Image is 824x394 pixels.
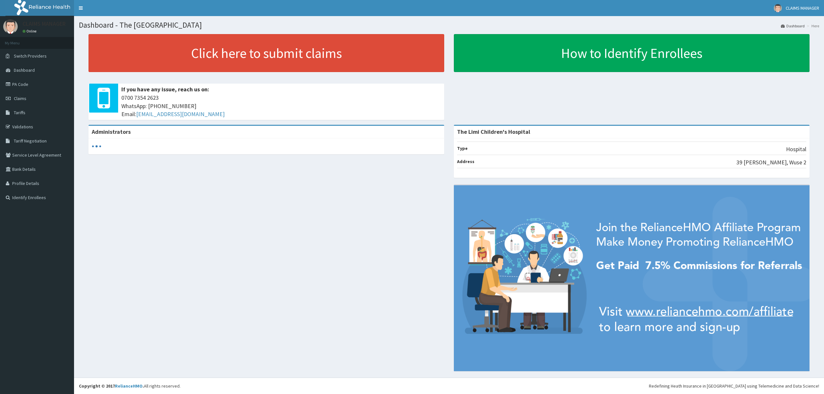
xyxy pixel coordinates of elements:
img: User Image [774,4,782,12]
a: How to Identify Enrollees [454,34,810,72]
b: Administrators [92,128,131,135]
li: Here [805,23,819,29]
span: CLAIMS MANAGER [786,5,819,11]
h1: Dashboard - The [GEOGRAPHIC_DATA] [79,21,819,29]
a: Online [23,29,38,33]
span: Switch Providers [14,53,47,59]
span: 0700 7354 2623 WhatsApp: [PHONE_NUMBER] Email: [121,94,441,118]
a: [EMAIL_ADDRESS][DOMAIN_NAME] [136,110,225,118]
div: Redefining Heath Insurance in [GEOGRAPHIC_DATA] using Telemedicine and Data Science! [649,383,819,389]
img: provider-team-banner.png [454,185,810,371]
img: User Image [3,19,18,34]
p: CLAIMS MANAGER [23,21,66,27]
b: If you have any issue, reach us on: [121,86,209,93]
b: Type [457,145,468,151]
span: Dashboard [14,67,35,73]
p: 39 [PERSON_NAME], Wuse 2 [736,158,806,167]
b: Address [457,159,474,164]
strong: The Limi Children's Hospital [457,128,530,135]
a: RelianceHMO [115,383,143,389]
svg: audio-loading [92,142,101,151]
strong: Copyright © 2017 . [79,383,144,389]
span: Tariff Negotiation [14,138,47,144]
a: Click here to submit claims [89,34,444,72]
p: Hospital [786,145,806,153]
span: Claims [14,96,26,101]
footer: All rights reserved. [74,378,824,394]
span: Tariffs [14,110,25,115]
a: Dashboard [781,23,805,29]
